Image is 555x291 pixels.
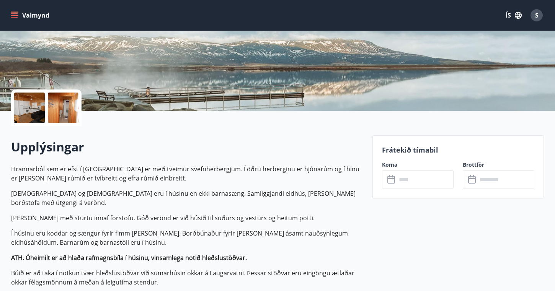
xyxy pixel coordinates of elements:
p: Búið er að taka í notkun tvær hleðslustöðvar við sumarhúsin okkar á Laugarvatni. Þessar stöðvar e... [11,268,363,287]
button: menu [9,8,52,22]
label: Brottför [463,161,534,169]
p: [PERSON_NAME] með sturtu innaf forstofu. Góð verönd er við húsið til suðurs og vesturs og heitum ... [11,213,363,223]
p: Hrannarból sem er efst í [GEOGRAPHIC_DATA] er með tveimur svefnherbergjum. Í öðru herberginu er h... [11,164,363,183]
p: Frátekið tímabil [382,145,534,155]
p: Í húsinu eru koddar og sængur fyrir fimm [PERSON_NAME]. Borðbúnaður fyrir [PERSON_NAME] ásamt nau... [11,229,363,247]
h2: Upplýsingar [11,138,363,155]
strong: ATH. Óheimilt er að hlaða rafmagnsbíla í húsinu, vinsamlega notið hleðslustöðvar. [11,254,247,262]
button: ÍS [501,8,526,22]
p: [DEMOGRAPHIC_DATA] og [DEMOGRAPHIC_DATA] eru í húsinu en ekki barnasæng. Samliggjandi eldhús, [PE... [11,189,363,207]
label: Koma [382,161,454,169]
button: S [527,6,546,24]
span: S [535,11,539,20]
